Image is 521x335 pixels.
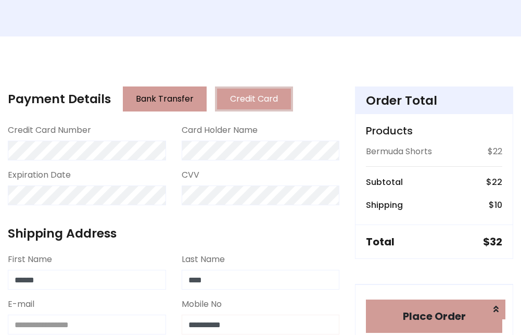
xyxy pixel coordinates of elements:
[486,177,502,187] h6: $
[494,199,502,211] span: 10
[8,124,91,137] label: Credit Card Number
[366,235,395,248] h5: Total
[182,253,225,266] label: Last Name
[8,169,71,181] label: Expiration Date
[366,177,403,187] h6: Subtotal
[490,234,502,249] span: 32
[182,124,258,137] label: Card Holder Name
[366,200,403,210] h6: Shipping
[215,86,293,111] button: Credit Card
[8,253,52,266] label: First Name
[483,235,502,248] h5: $
[366,125,502,137] h5: Products
[489,200,502,210] h6: $
[366,145,432,158] p: Bermuda Shorts
[492,176,502,188] span: 22
[123,86,207,111] button: Bank Transfer
[182,298,222,311] label: Mobile No
[366,93,502,108] h4: Order Total
[488,145,502,158] p: $22
[8,298,34,311] label: E-mail
[8,92,111,106] h4: Payment Details
[8,226,339,241] h4: Shipping Address
[182,169,199,181] label: CVV
[366,300,502,333] button: Place Order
